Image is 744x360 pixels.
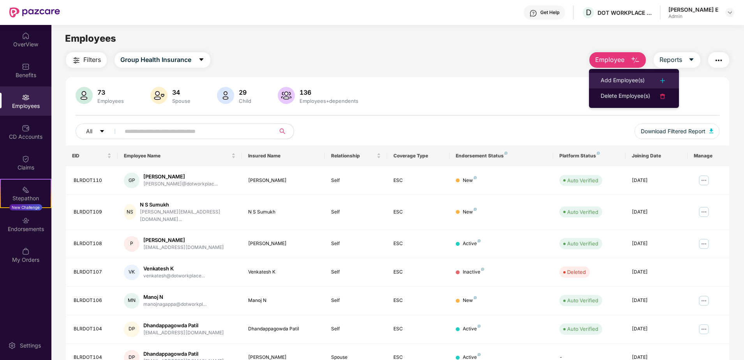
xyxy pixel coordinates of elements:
div: Manoj N [143,293,206,301]
div: Settings [18,342,43,349]
div: [PERSON_NAME] [248,240,319,247]
div: BLRDOT108 [74,240,111,247]
div: 136 [298,88,360,96]
div: Self [331,325,381,333]
img: svg+xml;base64,PHN2ZyBpZD0iSG9tZSIgeG1sbnM9Imh0dHA6Ly93d3cudzMub3JnLzIwMDAvc3ZnIiB3aWR0aD0iMjAiIG... [22,32,30,40]
div: manojnagappa@dotworkpl... [143,301,206,308]
div: venkatesh@dotworkplace... [143,272,205,280]
div: Platform Status [559,153,619,159]
img: svg+xml;base64,PHN2ZyB4bWxucz0iaHR0cDovL3d3dy53My5vcmcvMjAwMC9zdmciIHdpZHRoPSIyNCIgaGVpZ2h0PSIyNC... [658,76,667,85]
div: 73 [96,88,125,96]
div: Auto Verified [567,325,598,333]
div: Child [237,98,253,104]
img: svg+xml;base64,PHN2ZyB4bWxucz0iaHR0cDovL3d3dy53My5vcmcvMjAwMC9zdmciIHdpZHRoPSI4IiBoZWlnaHQ9IjgiIH... [478,239,481,242]
img: svg+xml;base64,PHN2ZyBpZD0iRW1wbG95ZWVzIiB4bWxucz0iaHR0cDovL3d3dy53My5vcmcvMjAwMC9zdmciIHdpZHRoPS... [22,94,30,101]
div: [DATE] [632,240,682,247]
th: Insured Name [242,145,325,166]
div: [DATE] [632,208,682,216]
div: Auto Verified [567,176,598,184]
img: manageButton [698,206,710,218]
img: svg+xml;base64,PHN2ZyBpZD0iQmVuZWZpdHMiIHhtbG5zPSJodHRwOi8vd3d3LnczLm9yZy8yMDAwL3N2ZyIgd2lkdGg9Ij... [22,63,30,71]
img: svg+xml;base64,PHN2ZyB4bWxucz0iaHR0cDovL3d3dy53My5vcmcvMjAwMC9zdmciIHdpZHRoPSI4IiBoZWlnaHQ9IjgiIH... [474,296,477,299]
div: [EMAIL_ADDRESS][DOMAIN_NAME] [143,244,224,251]
div: Active [463,240,481,247]
img: svg+xml;base64,PHN2ZyB4bWxucz0iaHR0cDovL3d3dy53My5vcmcvMjAwMC9zdmciIHdpZHRoPSI4IiBoZWlnaHQ9IjgiIH... [474,176,477,179]
div: GP [124,173,139,188]
div: [PERSON_NAME][EMAIL_ADDRESS][DOMAIN_NAME]... [140,208,236,223]
img: svg+xml;base64,PHN2ZyB4bWxucz0iaHR0cDovL3d3dy53My5vcmcvMjAwMC9zdmciIHdpZHRoPSIyNCIgaGVpZ2h0PSIyNC... [714,56,723,65]
span: caret-down [198,56,205,64]
div: DP [124,321,139,337]
img: svg+xml;base64,PHN2ZyBpZD0iRHJvcGRvd24tMzJ4MzIiIHhtbG5zPSJodHRwOi8vd3d3LnczLm9yZy8yMDAwL3N2ZyIgd2... [727,9,733,16]
div: BLRDOT110 [74,177,111,184]
div: New [463,208,477,216]
div: [PERSON_NAME] E [668,6,718,13]
div: BLRDOT107 [74,268,111,276]
span: Reports [659,55,682,65]
div: [PERSON_NAME]@dotworkplac... [143,180,218,188]
button: search [275,124,294,139]
span: Filters [83,55,101,65]
div: Active [463,325,481,333]
div: Admin [668,13,718,19]
div: BLRDOT109 [74,208,111,216]
span: caret-down [99,129,105,135]
img: manageButton [698,238,710,250]
div: New Challenge [9,204,42,210]
img: svg+xml;base64,PHN2ZyBpZD0iQ2xhaW0iIHhtbG5zPSJodHRwOi8vd3d3LnczLm9yZy8yMDAwL3N2ZyIgd2lkdGg9IjIwIi... [22,155,30,163]
div: Self [331,208,381,216]
div: [EMAIL_ADDRESS][DOMAIN_NAME] [143,329,224,337]
img: svg+xml;base64,PHN2ZyB4bWxucz0iaHR0cDovL3d3dy53My5vcmcvMjAwMC9zdmciIHdpZHRoPSIyNCIgaGVpZ2h0PSIyNC... [658,92,667,101]
div: Manoj N [248,297,319,304]
span: Group Health Insurance [120,55,191,65]
img: svg+xml;base64,PHN2ZyBpZD0iSGVscC0zMngzMiIgeG1sbnM9Imh0dHA6Ly93d3cudzMub3JnLzIwMDAvc3ZnIiB3aWR0aD... [529,9,537,17]
div: Self [331,297,381,304]
div: Venkatesh K [143,265,205,272]
div: [PERSON_NAME] [248,177,319,184]
button: Group Health Insurancecaret-down [115,52,210,68]
img: svg+xml;base64,PHN2ZyB4bWxucz0iaHR0cDovL3d3dy53My5vcmcvMjAwMC9zdmciIHdpZHRoPSI4IiBoZWlnaHQ9IjgiIH... [481,268,484,271]
button: Filters [66,52,107,68]
button: Employee [589,52,646,68]
div: ESC [393,208,443,216]
img: svg+xml;base64,PHN2ZyBpZD0iRW5kb3JzZW1lbnRzIiB4bWxucz0iaHR0cDovL3d3dy53My5vcmcvMjAwMC9zdmciIHdpZH... [22,217,30,224]
span: Download Filtered Report [641,127,705,136]
img: New Pazcare Logo [9,7,60,18]
div: Stepathon [1,194,51,202]
th: Employee Name [118,145,242,166]
div: [DATE] [632,325,682,333]
div: Spouse [171,98,192,104]
div: ESC [393,177,443,184]
img: svg+xml;base64,PHN2ZyB4bWxucz0iaHR0cDovL3d3dy53My5vcmcvMjAwMC9zdmciIHdpZHRoPSI4IiBoZWlnaHQ9IjgiIH... [474,208,477,211]
div: Dhandappagowda Patil [143,322,224,329]
div: Self [331,268,381,276]
span: D [586,8,591,17]
img: svg+xml;base64,PHN2ZyB4bWxucz0iaHR0cDovL3d3dy53My5vcmcvMjAwMC9zdmciIHhtbG5zOnhsaW5rPSJodHRwOi8vd3... [709,129,713,133]
img: svg+xml;base64,PHN2ZyB4bWxucz0iaHR0cDovL3d3dy53My5vcmcvMjAwMC9zdmciIHdpZHRoPSI4IiBoZWlnaHQ9IjgiIH... [478,353,481,356]
img: svg+xml;base64,PHN2ZyBpZD0iTXlfT3JkZXJzIiBkYXRhLW5hbWU9Ik15IE9yZGVycyIgeG1sbnM9Imh0dHA6Ly93d3cudz... [22,247,30,255]
img: manageButton [698,323,710,335]
th: Joining Date [626,145,688,166]
img: manageButton [698,295,710,307]
div: P [124,236,139,252]
div: BLRDOT106 [74,297,111,304]
div: Self [331,177,381,184]
div: Self [331,240,381,247]
span: Employee [595,55,624,65]
img: svg+xml;base64,PHN2ZyB4bWxucz0iaHR0cDovL3d3dy53My5vcmcvMjAwMC9zdmciIHhtbG5zOnhsaW5rPSJodHRwOi8vd3... [76,87,93,104]
div: 29 [237,88,253,96]
span: Relationship [331,153,375,159]
div: Dhandappagowda Patil [248,325,319,333]
img: svg+xml;base64,PHN2ZyB4bWxucz0iaHR0cDovL3d3dy53My5vcmcvMjAwMC9zdmciIHdpZHRoPSIyNCIgaGVpZ2h0PSIyNC... [72,56,81,65]
div: Dhandappagowda Patil [143,350,224,358]
span: Employee Name [124,153,230,159]
span: Employees [65,33,116,44]
img: svg+xml;base64,PHN2ZyBpZD0iU2V0dGluZy0yMHgyMCIgeG1sbnM9Imh0dHA6Ly93d3cudzMub3JnLzIwMDAvc3ZnIiB3aW... [8,342,16,349]
div: N S Sumukh [140,201,236,208]
img: svg+xml;base64,PHN2ZyB4bWxucz0iaHR0cDovL3d3dy53My5vcmcvMjAwMC9zdmciIHhtbG5zOnhsaW5rPSJodHRwOi8vd3... [278,87,295,104]
div: Deleted [567,268,586,276]
div: VK [124,265,139,280]
img: svg+xml;base64,PHN2ZyB4bWxucz0iaHR0cDovL3d3dy53My5vcmcvMjAwMC9zdmciIHhtbG5zOnhsaW5rPSJodHRwOi8vd3... [150,87,167,104]
div: DOT WORKPLACE SOLUTIONS PRIVATE LIMITED [598,9,652,16]
div: Auto Verified [567,240,598,247]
